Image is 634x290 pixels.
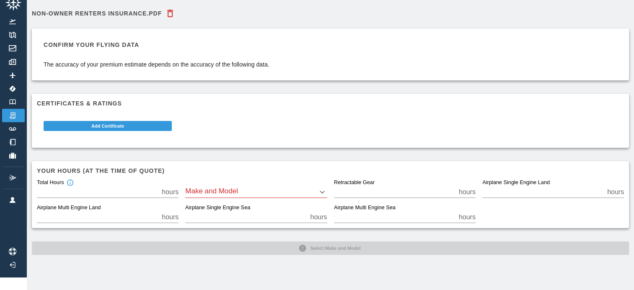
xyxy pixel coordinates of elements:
[459,212,476,222] p: hours
[162,212,179,222] p: hours
[44,121,172,131] button: Add Certificate
[44,40,269,49] h6: Confirm your flying data
[162,187,179,197] p: hours
[66,179,74,187] svg: Total hours in fixed-wing aircraft
[37,99,624,108] h6: Certificates & Ratings
[37,166,624,175] h6: Your hours (at the time of quote)
[334,179,375,187] label: Retractable Gear
[459,187,476,197] p: hours
[37,204,101,212] label: Airplane Multi Engine Land
[44,60,269,69] p: The accuracy of your premium estimate depends on the accuracy of the following data.
[37,179,74,187] div: Total Hours
[607,187,624,197] p: hours
[482,179,550,187] label: Airplane Single Engine Land
[185,204,250,212] label: Airplane Single Engine Sea
[32,10,162,16] h6: Non-Owner Renters Insurance.pdf
[334,204,396,212] label: Airplane Multi Engine Sea
[310,212,327,222] p: hours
